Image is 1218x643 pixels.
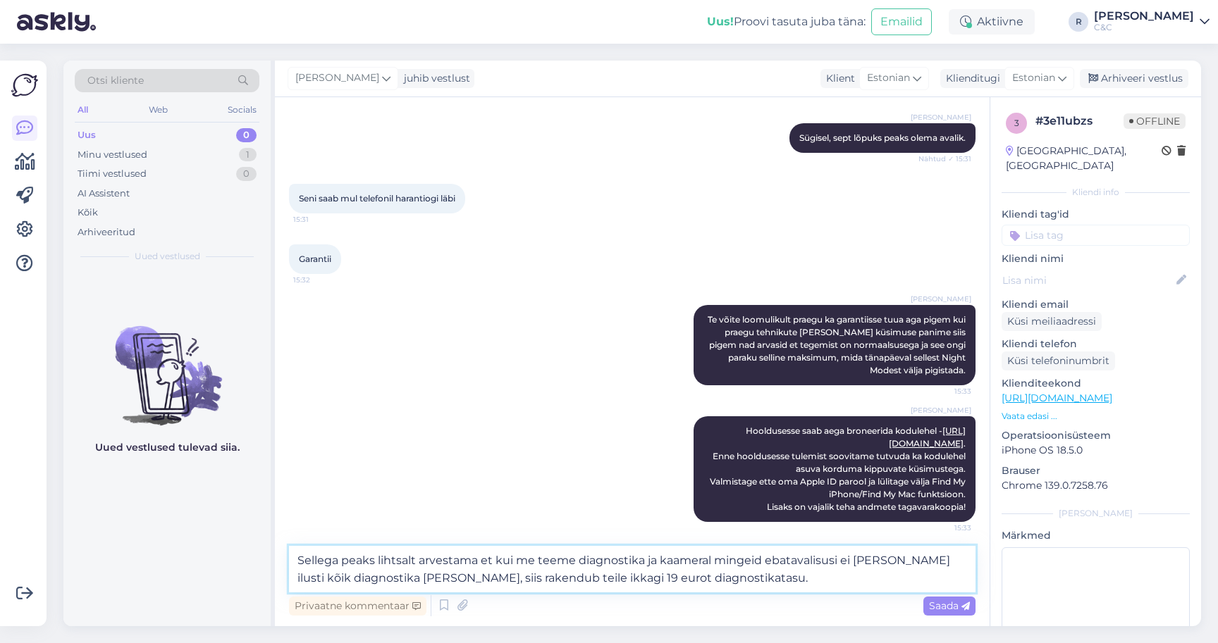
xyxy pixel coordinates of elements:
[799,132,966,143] span: Sügisel, sept lõpuks peaks olema avalik.
[1002,463,1190,478] p: Brauser
[398,71,470,86] div: juhib vestlust
[1002,443,1190,458] p: iPhone OS 18.5.0
[918,523,971,533] span: 15:33
[293,214,346,225] span: 15:31
[11,72,38,99] img: Askly Logo
[1006,144,1162,173] div: [GEOGRAPHIC_DATA], [GEOGRAPHIC_DATA]
[707,15,734,28] b: Uus!
[911,112,971,123] span: [PERSON_NAME]
[239,148,257,162] div: 1
[78,128,96,142] div: Uus
[1002,273,1174,288] input: Lisa nimi
[1094,22,1194,33] div: C&C
[918,386,971,397] span: 15:33
[918,154,971,164] span: Nähtud ✓ 15:31
[78,148,147,162] div: Minu vestlused
[289,546,976,592] textarea: Sellega peaks lihtsalt arvestama et kui me teeme diagnostika ja kaameral mingeid ebatavalisusi ei...
[1002,478,1190,493] p: Chrome 139.0.7258.76
[295,70,379,86] span: [PERSON_NAME]
[1124,113,1186,129] span: Offline
[1002,186,1190,199] div: Kliendi info
[708,314,968,375] span: Te võite loomulikult praegu ka garantiisse tuua aga pigem kui praegu tehnikute [PERSON_NAME] küsi...
[1002,207,1190,222] p: Kliendi tag'id
[1002,428,1190,443] p: Operatsioonisüsteem
[1002,507,1190,520] div: [PERSON_NAME]
[940,71,1000,86] div: Klienditugi
[299,193,455,204] span: Seni saab mul telefonil harantiogi läbi
[1002,225,1190,246] input: Lisa tag
[75,101,91,119] div: All
[1002,337,1190,351] p: Kliendi telefon
[1069,12,1088,32] div: R
[87,73,144,88] span: Otsi kliente
[299,254,331,264] span: Garantii
[1002,251,1190,266] p: Kliendi nimi
[1080,69,1188,88] div: Arhiveeri vestlus
[1002,376,1190,391] p: Klienditeekond
[1002,392,1112,404] a: [URL][DOMAIN_NAME]
[78,187,130,201] div: AI Assistent
[1002,312,1102,331] div: Küsi meiliaadressi
[911,405,971,416] span: [PERSON_NAME]
[1002,410,1190,423] p: Vaata edasi ...
[1094,11,1210,33] a: [PERSON_NAME]C&C
[1094,11,1194,22] div: [PERSON_NAME]
[1012,70,1055,86] span: Estonian
[710,425,968,512] span: Hooldusesse saab aega broneerida kodulehel - . Enne hooldusesse tulemist soovitame tutvuda ka kod...
[929,599,970,612] span: Saada
[1014,118,1019,128] span: 3
[949,9,1035,35] div: Aktiivne
[1002,297,1190,312] p: Kliendi email
[225,101,259,119] div: Socials
[289,597,426,616] div: Privaatne kommentaar
[236,167,257,181] div: 0
[78,167,147,181] div: Tiimi vestlused
[707,13,866,30] div: Proovi tasuta juba täna:
[78,225,135,239] div: Arhiveeritud
[78,206,98,220] div: Kõik
[135,250,200,263] span: Uued vestlused
[63,301,271,427] img: No chats
[95,440,240,455] p: Uued vestlused tulevad siia.
[236,128,257,142] div: 0
[911,294,971,304] span: [PERSON_NAME]
[146,101,171,119] div: Web
[1002,528,1190,543] p: Märkmed
[871,8,932,35] button: Emailid
[1002,351,1115,370] div: Küsi telefoninumbrit
[1035,113,1124,130] div: # 3e11ubzs
[867,70,910,86] span: Estonian
[293,275,346,285] span: 15:32
[820,71,855,86] div: Klient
